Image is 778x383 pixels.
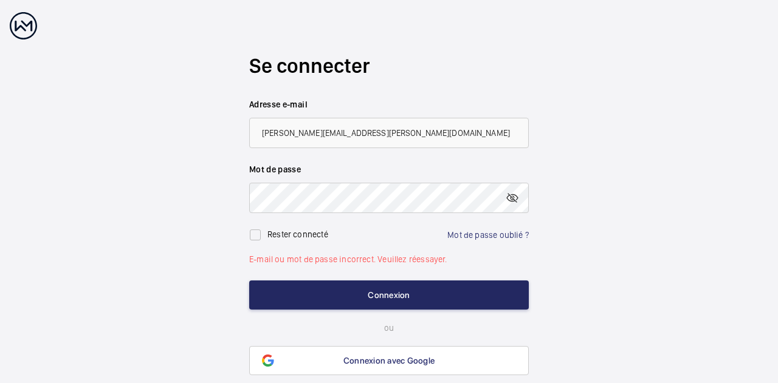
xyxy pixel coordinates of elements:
[249,322,529,334] p: ou
[249,118,529,148] input: Votre adresse e-mail
[267,229,328,239] label: Rester connecté
[249,280,529,310] button: Connexion
[249,98,529,110] label: Adresse e-mail
[249,163,529,175] label: Mot de passe
[447,230,529,240] a: Mot de passe oublié ?
[249,253,529,265] p: E-mail ou mot de passe incorrect. Veuillez réessayer.
[249,52,529,80] h2: Se connecter
[343,356,435,365] span: Connexion avec Google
